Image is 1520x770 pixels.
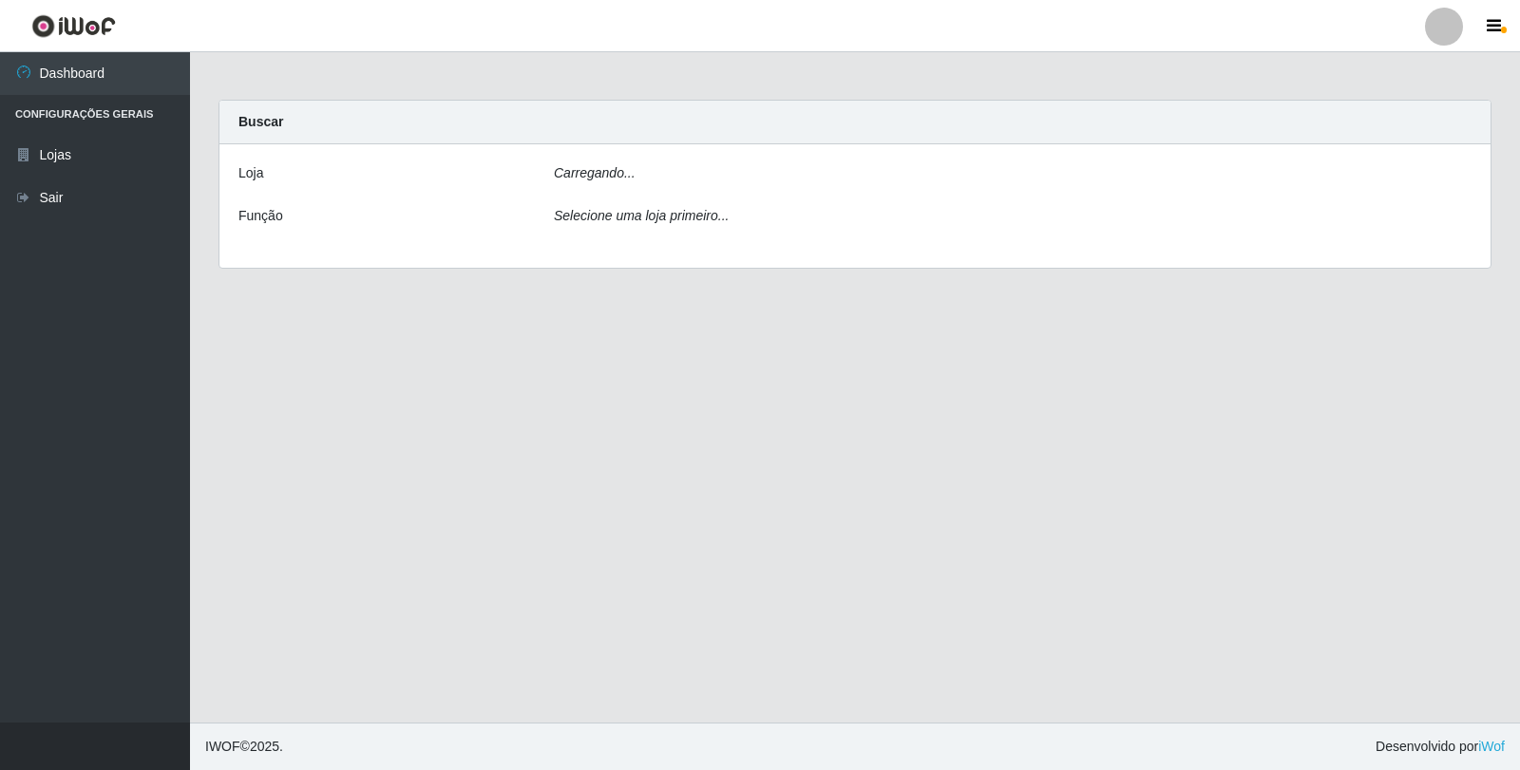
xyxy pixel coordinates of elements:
[238,114,283,129] strong: Buscar
[205,739,240,754] span: IWOF
[1478,739,1505,754] a: iWof
[205,737,283,757] span: © 2025 .
[238,206,283,226] label: Função
[554,208,729,223] i: Selecione uma loja primeiro...
[238,163,263,183] label: Loja
[31,14,116,38] img: CoreUI Logo
[1376,737,1505,757] span: Desenvolvido por
[554,165,636,180] i: Carregando...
